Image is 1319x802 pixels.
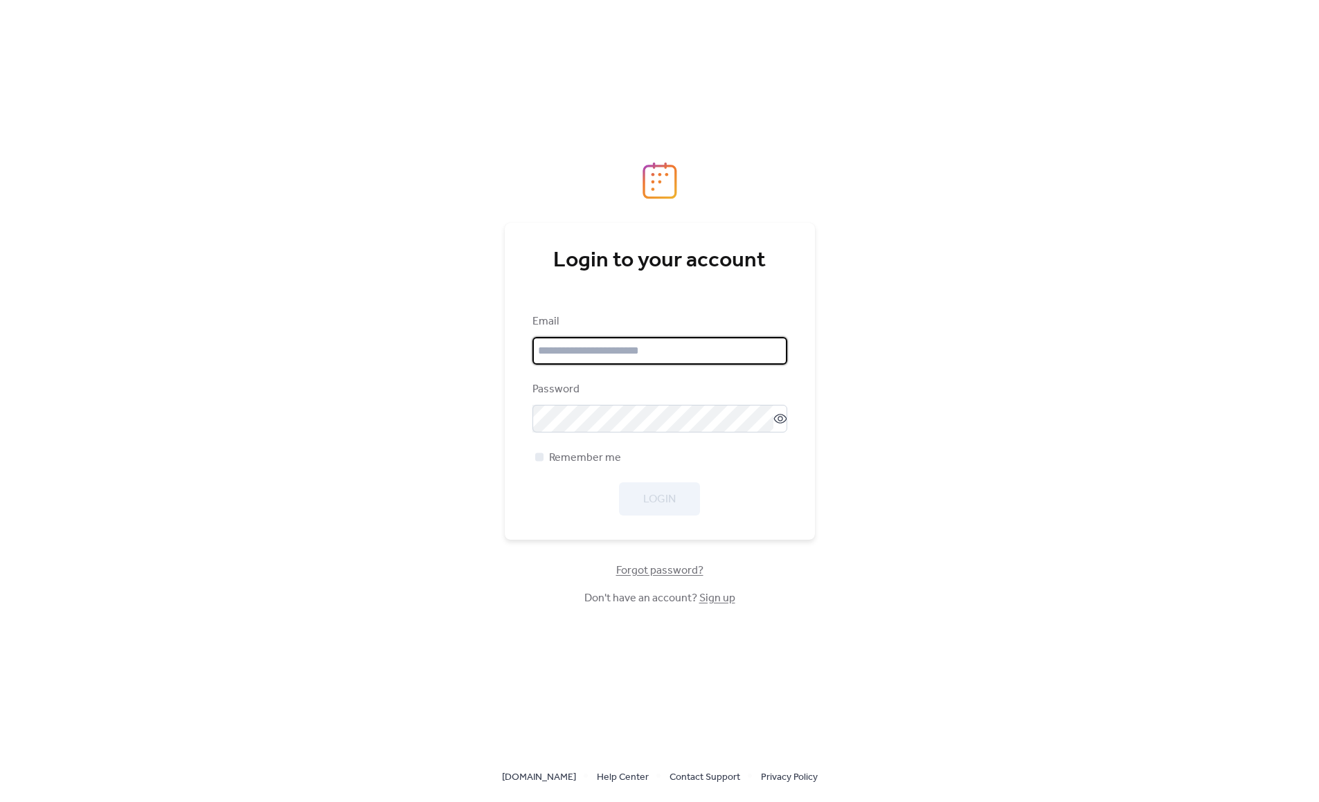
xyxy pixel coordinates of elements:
[502,769,576,786] span: [DOMAIN_NAME]
[699,587,735,609] a: Sign up
[584,590,735,607] span: Don't have an account?
[616,563,703,579] span: Forgot password?
[597,769,649,786] span: Help Center
[532,247,787,275] div: Login to your account
[549,450,621,466] span: Remember me
[643,162,677,199] img: logo
[761,768,818,785] a: Privacy Policy
[616,567,703,574] a: Forgot password?
[597,768,649,785] a: Help Center
[670,769,740,786] span: Contact Support
[502,768,576,785] a: [DOMAIN_NAME]
[761,769,818,786] span: Privacy Policy
[532,381,784,398] div: Password
[670,768,740,785] a: Contact Support
[532,313,784,330] div: Email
